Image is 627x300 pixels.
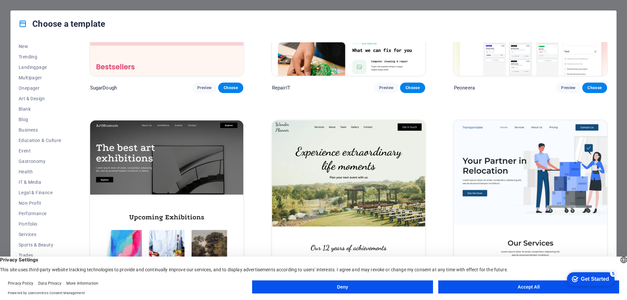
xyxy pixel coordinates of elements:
button: Choose [400,83,425,93]
span: Multipager [19,75,61,80]
span: Preview [379,85,394,90]
button: Event [19,146,61,156]
span: Gastronomy [19,159,61,164]
span: IT & Media [19,180,61,185]
span: Choose [587,85,602,90]
span: Blog [19,117,61,122]
span: Education & Culture [19,138,61,143]
img: Art Museum [90,120,243,261]
button: Gastronomy [19,156,61,166]
span: Choose [223,85,238,90]
button: New [19,41,61,52]
button: Preview [556,83,581,93]
button: Preview [374,83,399,93]
button: Trending [19,52,61,62]
span: Onepager [19,86,61,91]
span: Legal & Finance [19,190,61,195]
span: Health [19,169,61,174]
span: Non-Profit [19,200,61,206]
p: SugarDough [90,85,117,91]
span: Sports & Beauty [19,242,61,247]
span: Services [19,232,61,237]
span: New [19,44,61,49]
h4: Choose a template [19,19,105,29]
button: Landingpage [19,62,61,72]
img: Transportable [454,120,607,261]
span: Landingpage [19,65,61,70]
p: Peoneera [454,85,475,91]
button: Trades [19,250,61,261]
span: Trades [19,253,61,258]
div: 5 [48,1,55,8]
p: RepairIT [272,85,290,91]
span: Preview [561,85,575,90]
span: Business [19,127,61,133]
span: Art & Design [19,96,61,101]
button: Choose [218,83,243,93]
button: Legal & Finance [19,187,61,198]
button: Non-Profit [19,198,61,208]
button: Art & Design [19,93,61,104]
button: Preview [192,83,217,93]
div: Get Started [19,7,47,13]
button: Health [19,166,61,177]
span: Performance [19,211,61,216]
button: Portfolio [19,219,61,229]
button: Education & Culture [19,135,61,146]
span: Event [19,148,61,153]
button: Multipager [19,72,61,83]
button: Blank [19,104,61,114]
button: Performance [19,208,61,219]
button: Choose [582,83,607,93]
button: Sports & Beauty [19,240,61,250]
button: Services [19,229,61,240]
button: IT & Media [19,177,61,187]
span: Portfolio [19,221,61,227]
button: Blog [19,114,61,125]
span: Trending [19,54,61,59]
span: Choose [405,85,420,90]
div: Get Started 5 items remaining, 0% complete [5,3,53,17]
button: Business [19,125,61,135]
span: Blank [19,106,61,112]
span: Preview [197,85,212,90]
button: Onepager [19,83,61,93]
img: Wonder Planner [272,120,425,261]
